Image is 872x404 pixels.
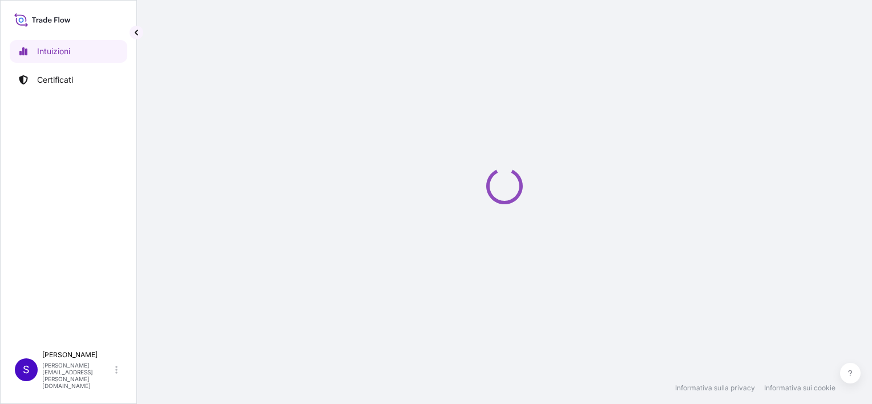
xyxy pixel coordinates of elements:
[42,350,113,359] p: [PERSON_NAME]
[37,74,73,86] p: Certificati
[764,383,835,393] a: Informativa sui cookie
[23,364,30,375] span: S
[675,383,755,393] a: Informativa sulla privacy
[37,46,70,57] p: Intuizioni
[10,68,127,91] a: Certificati
[42,362,113,389] p: [PERSON_NAME][EMAIL_ADDRESS][PERSON_NAME][DOMAIN_NAME]
[10,40,127,63] a: Intuizioni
